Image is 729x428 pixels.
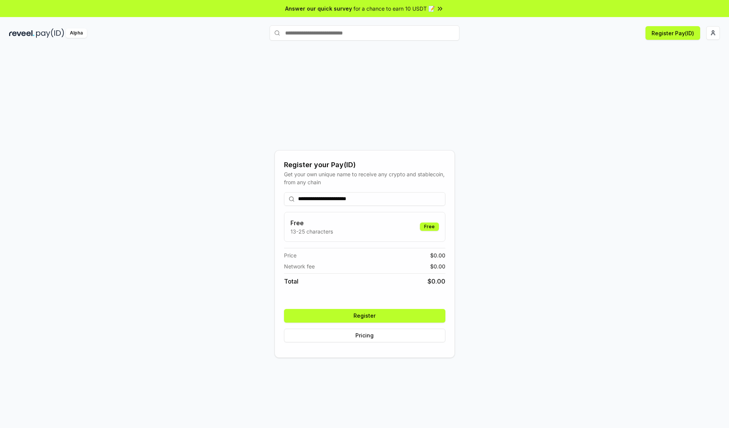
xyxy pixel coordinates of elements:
[290,218,333,227] h3: Free
[9,28,35,38] img: reveel_dark
[284,309,445,323] button: Register
[353,5,435,13] span: for a chance to earn 10 USDT 📝
[284,160,445,170] div: Register your Pay(ID)
[284,170,445,186] div: Get your own unique name to receive any crypto and stablecoin, from any chain
[284,262,315,270] span: Network fee
[284,277,298,286] span: Total
[645,26,700,40] button: Register Pay(ID)
[284,251,297,259] span: Price
[285,5,352,13] span: Answer our quick survey
[430,251,445,259] span: $ 0.00
[430,262,445,270] span: $ 0.00
[66,28,87,38] div: Alpha
[36,28,64,38] img: pay_id
[290,227,333,235] p: 13-25 characters
[284,329,445,342] button: Pricing
[428,277,445,286] span: $ 0.00
[420,223,439,231] div: Free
